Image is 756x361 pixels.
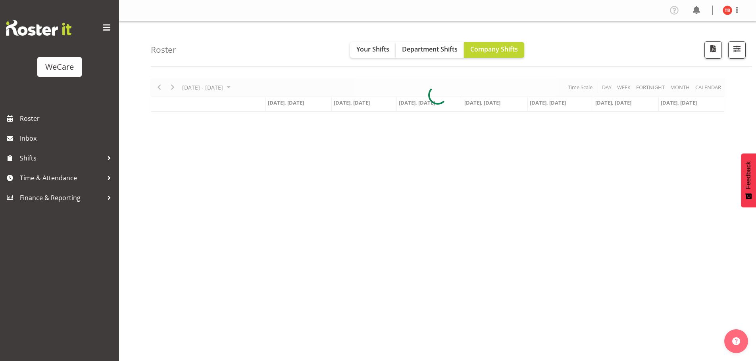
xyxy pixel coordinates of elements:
[20,192,103,204] span: Finance & Reporting
[723,6,732,15] img: tyla-boyd11707.jpg
[470,45,518,53] span: Company Shifts
[20,152,103,164] span: Shifts
[151,45,176,54] h4: Roster
[20,172,103,184] span: Time & Attendance
[402,45,458,53] span: Department Shifts
[6,20,71,36] img: Rosterit website logo
[396,42,464,58] button: Department Shifts
[356,45,389,53] span: Your Shifts
[45,61,74,73] div: WeCare
[741,153,756,207] button: Feedback - Show survey
[745,161,752,189] span: Feedback
[20,132,115,144] span: Inbox
[20,113,115,124] span: Roster
[704,41,722,59] button: Download a PDF of the roster according to the set date range.
[732,337,740,345] img: help-xxl-2.png
[464,42,524,58] button: Company Shifts
[728,41,746,59] button: Filter Shifts
[350,42,396,58] button: Your Shifts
